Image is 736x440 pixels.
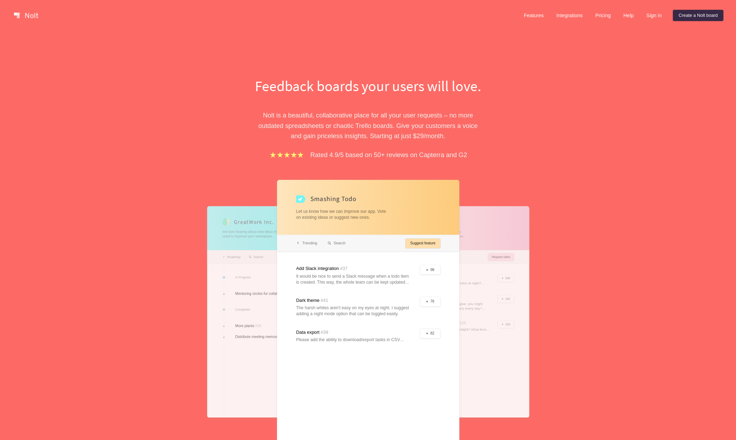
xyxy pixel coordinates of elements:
a: Sign in [641,10,667,21]
img: stars.b067e34983.png [269,151,305,159]
a: Features [518,10,549,21]
p: Rated 4.9/5 based on 50+ reviews on Capterra and G2 [310,150,467,160]
a: Create a Nolt board [673,10,723,21]
a: Integrations [551,10,588,21]
h1: Feedback boards your users will love. [247,76,489,96]
a: Pricing [590,10,616,21]
a: Help [618,10,640,21]
p: Nolt is a beautiful, collaborative place for all your user requests – no more outdated spreadshee... [247,110,489,141]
